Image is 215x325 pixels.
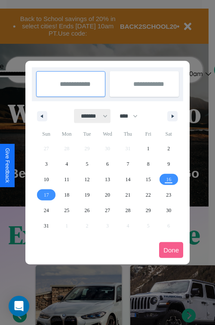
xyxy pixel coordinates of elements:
[36,218,56,234] button: 31
[166,172,171,187] span: 16
[77,172,97,187] button: 12
[138,203,158,218] button: 29
[167,156,170,172] span: 9
[44,203,49,218] span: 24
[36,127,56,141] span: Sun
[85,187,90,203] span: 19
[166,187,171,203] span: 23
[36,203,56,218] button: 24
[138,172,158,187] button: 15
[147,141,150,156] span: 1
[159,156,179,172] button: 9
[146,172,151,187] span: 15
[56,127,77,141] span: Mon
[118,127,138,141] span: Thu
[45,156,48,172] span: 3
[4,148,10,183] div: Give Feedback
[159,172,179,187] button: 16
[138,156,158,172] button: 8
[44,172,49,187] span: 10
[56,156,77,172] button: 4
[44,187,49,203] span: 17
[125,187,130,203] span: 21
[118,187,138,203] button: 21
[118,172,138,187] button: 14
[56,187,77,203] button: 18
[36,187,56,203] button: 17
[64,203,69,218] span: 25
[159,127,179,141] span: Sat
[97,156,117,172] button: 6
[159,141,179,156] button: 2
[85,203,90,218] span: 26
[85,172,90,187] span: 12
[118,156,138,172] button: 7
[77,156,97,172] button: 5
[64,187,69,203] span: 18
[159,242,183,258] button: Done
[56,172,77,187] button: 11
[105,203,110,218] span: 27
[105,187,110,203] span: 20
[159,203,179,218] button: 30
[159,187,179,203] button: 23
[126,156,129,172] span: 7
[146,203,151,218] span: 29
[9,296,29,316] div: Open Intercom Messenger
[44,218,49,234] span: 31
[125,172,130,187] span: 14
[77,187,97,203] button: 19
[65,156,68,172] span: 4
[56,203,77,218] button: 25
[138,127,158,141] span: Fri
[106,156,109,172] span: 6
[138,187,158,203] button: 22
[97,187,117,203] button: 20
[97,203,117,218] button: 27
[86,156,89,172] span: 5
[97,127,117,141] span: Wed
[97,172,117,187] button: 13
[146,187,151,203] span: 22
[36,156,56,172] button: 3
[77,203,97,218] button: 26
[166,203,171,218] span: 30
[125,203,130,218] span: 28
[105,172,110,187] span: 13
[138,141,158,156] button: 1
[64,172,69,187] span: 11
[147,156,150,172] span: 8
[118,203,138,218] button: 28
[167,141,170,156] span: 2
[77,127,97,141] span: Tue
[36,172,56,187] button: 10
